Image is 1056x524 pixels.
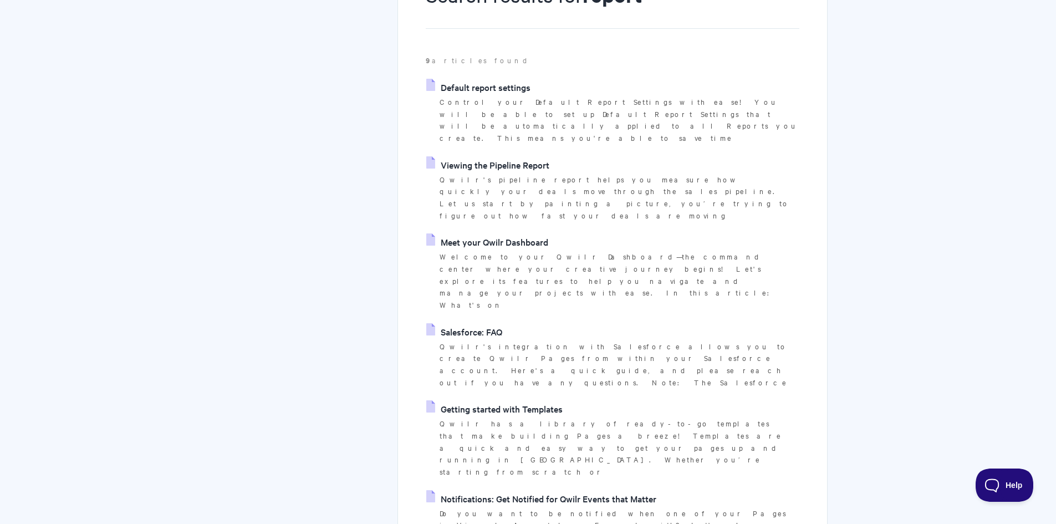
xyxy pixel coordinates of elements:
iframe: Toggle Customer Support [976,469,1034,502]
p: Welcome to your Qwilr Dashboard—the command center where your creative journey begins! Let's expl... [440,251,799,311]
strong: 9 [426,55,432,65]
a: Default report settings [426,79,530,95]
p: Qwilr has a library of ready-to-go templates that make building Pages a breeze! Templates are a q... [440,418,799,478]
a: Getting started with Templates [426,400,563,417]
a: Viewing the Pipeline Report [426,156,549,173]
p: articles found [426,54,799,67]
a: Meet your Qwilr Dashboard [426,233,548,250]
a: Notifications: Get Notified for Qwilr Events that Matter [426,490,656,507]
a: Salesforce: FAQ [426,323,502,340]
p: Qwilr's pipeline report helps you measure how quickly your deals move through the sales pipeline.... [440,174,799,222]
p: Control your Default Report Settings with ease! You will be able to set up Default Report Setting... [440,96,799,144]
p: Qwilr's integration with Salesforce allows you to create Qwilr Pages from within your Salesforce ... [440,340,799,389]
